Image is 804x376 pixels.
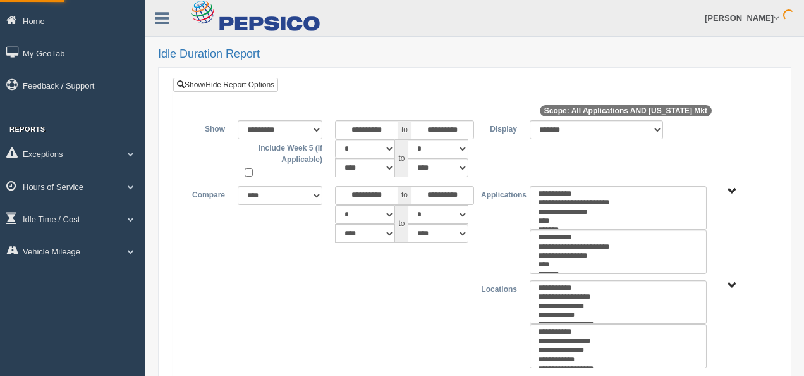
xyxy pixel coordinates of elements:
[398,120,411,139] span: to
[475,280,523,296] label: Locations
[475,186,523,201] label: Applications
[173,78,278,92] a: Show/Hide Report Options
[183,120,231,135] label: Show
[475,120,523,135] label: Display
[238,139,322,165] label: Include Week 5 (If Applicable)
[540,105,712,116] span: Scope: All Applications AND [US_STATE] Mkt
[158,48,791,61] h2: Idle Duration Report
[395,205,408,243] span: to
[395,139,408,177] span: to
[398,186,411,205] span: to
[183,186,231,201] label: Compare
